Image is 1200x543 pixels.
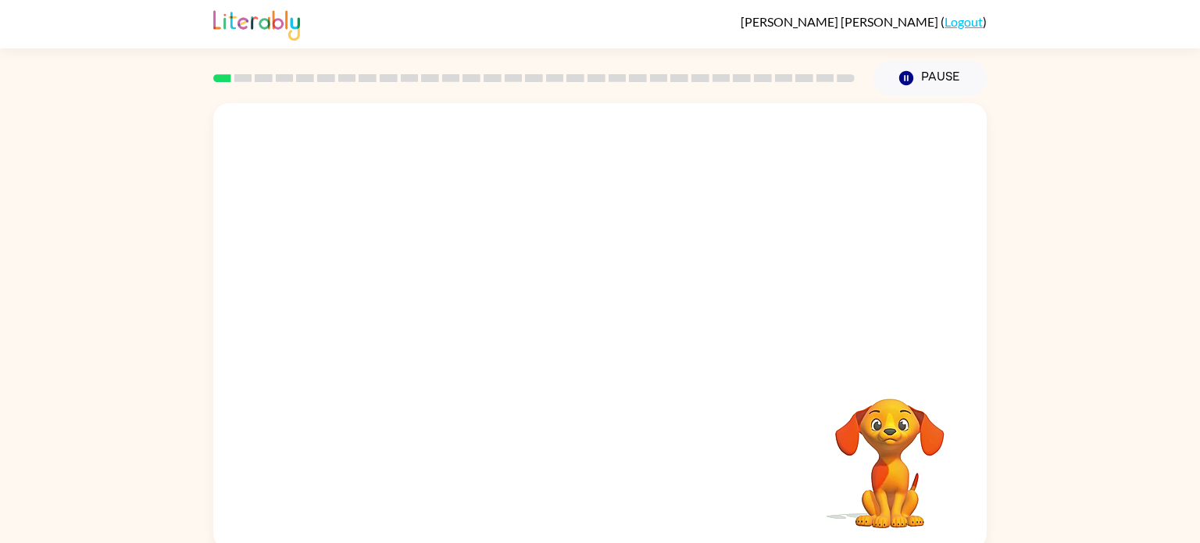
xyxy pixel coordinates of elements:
[213,6,300,41] img: Literably
[812,374,968,530] video: Your browser must support playing .mp4 files to use Literably. Please try using another browser.
[873,60,987,96] button: Pause
[741,14,987,29] div: ( )
[945,14,983,29] a: Logout
[741,14,941,29] span: [PERSON_NAME] [PERSON_NAME]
